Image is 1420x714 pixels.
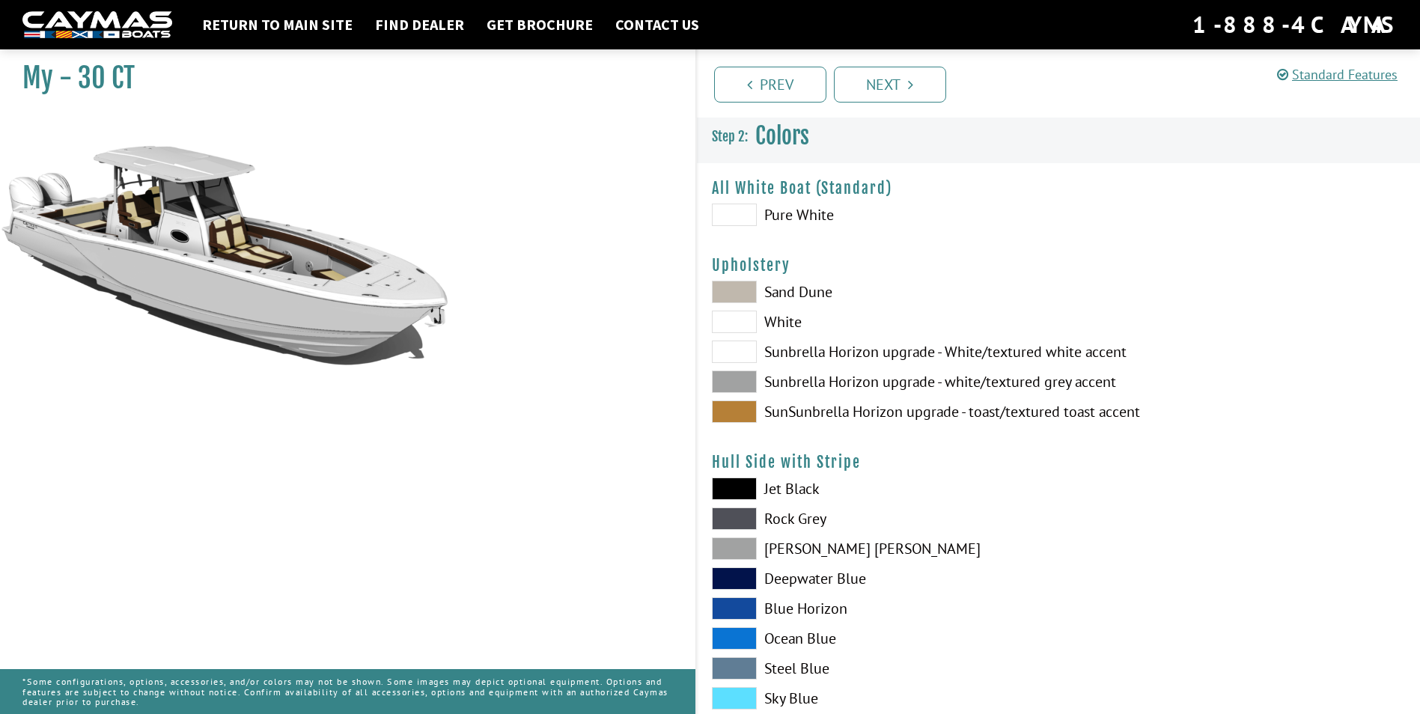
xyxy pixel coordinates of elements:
label: White [712,311,1043,333]
div: 1-888-4CAYMAS [1192,8,1398,41]
h4: Upholstery [712,256,1406,275]
label: Rock Grey [712,507,1043,530]
a: Standard Features [1277,66,1398,83]
a: Next [834,67,946,103]
a: Get Brochure [479,15,600,34]
img: white-logo-c9c8dbefe5ff5ceceb0f0178aa75bf4bb51f6bca0971e226c86eb53dfe498488.png [22,11,172,39]
a: Find Dealer [368,15,472,34]
h4: Hull Side with Stripe [712,453,1406,472]
a: Prev [714,67,826,103]
label: Sand Dune [712,281,1043,303]
label: Blue Horizon [712,597,1043,620]
a: Contact Us [608,15,707,34]
h4: All White Boat (Standard) [712,179,1406,198]
label: Pure White [712,204,1043,226]
p: *Some configurations, options, accessories, and/or colors may not be shown. Some images may depic... [22,669,673,714]
label: Jet Black [712,477,1043,500]
label: Ocean Blue [712,627,1043,650]
a: Return to main site [195,15,360,34]
label: Sunbrella Horizon upgrade - white/textured grey accent [712,370,1043,393]
label: [PERSON_NAME] [PERSON_NAME] [712,537,1043,560]
label: Deepwater Blue [712,567,1043,590]
label: Sunbrella Horizon upgrade - White/textured white accent [712,341,1043,363]
label: Steel Blue [712,657,1043,680]
label: Sky Blue [712,687,1043,710]
h1: My - 30 CT [22,61,658,95]
label: SunSunbrella Horizon upgrade - toast/textured toast accent [712,400,1043,423]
